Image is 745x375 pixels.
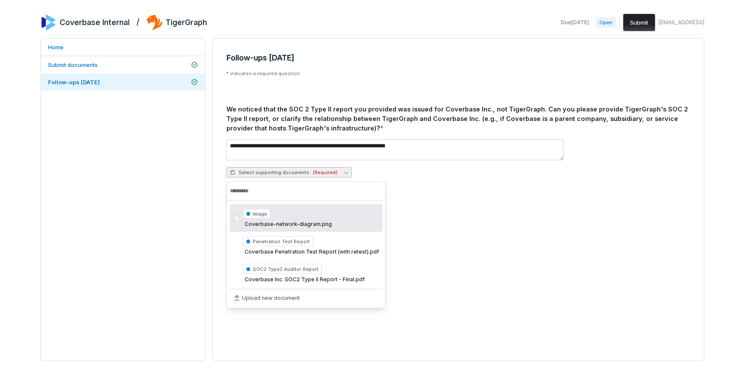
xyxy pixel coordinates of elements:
span: Open [596,17,616,28]
span: Coverbase-network-diagram.png [243,221,332,228]
span: (Required) [313,169,337,176]
span: Select supporting documents [230,169,337,176]
span: Due [DATE] [561,19,589,26]
span: Coverbase Inc. SOC2 Type II Report - Final.pdf [243,276,365,283]
span: Upload new document [242,295,300,302]
a: Home [41,38,205,56]
span: Penetration Test Report [243,236,313,247]
h2: / [137,15,140,28]
span: Coverbase Penetration Test Report (with retest).pdf [243,248,379,255]
button: Submit [623,14,655,31]
span: Submit documents [48,61,98,68]
span: [EMAIL_ADDRESS] [659,19,704,26]
div: Suggestions [226,201,386,308]
h3: Follow-ups [DATE] [226,52,690,64]
h2: Coverbase Internal [60,17,130,28]
h2: TigerGraph [166,17,207,28]
p: * indicates a required question [226,70,690,77]
span: Image [243,209,271,219]
a: Follow-ups [DATE] [41,73,205,91]
div: We noticed that the SOC 2 Type II report you provided was issued for Coverbase Inc., not TigerGra... [226,105,690,133]
a: Submit documents [41,56,205,73]
span: Follow-ups [DATE] [48,79,100,86]
span: SOC2 Type2 Auditor Report [243,264,322,274]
